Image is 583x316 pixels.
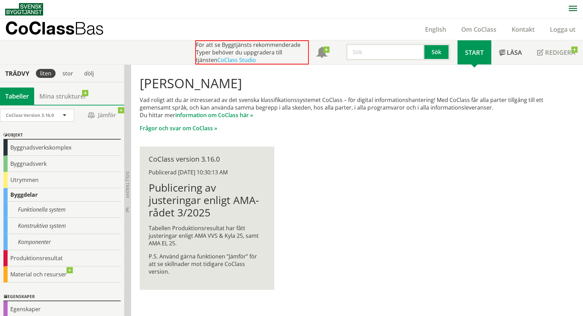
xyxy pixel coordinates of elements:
[417,25,454,33] a: English
[3,234,121,250] div: Komponenter
[140,124,217,132] a: Frågor och svar om CoClass »
[149,182,265,219] h1: Publicering av justeringar enligt AMA-rådet 3/2025
[5,24,104,32] p: CoClass
[3,156,121,172] div: Byggnadsverk
[3,188,121,202] div: Byggdelar
[140,96,564,119] p: Vad roligt att du är intresserad av det svenska klassifikationssystemet CoClass – för digital inf...
[149,224,265,247] p: Tabellen Produktionsresultat har fått justeringar enligt AMA VVS & Kyla 25, samt AMA EL 25.
[175,111,253,119] a: information om CoClass här »
[5,3,43,16] img: Svensk Byggtjänst
[545,48,575,57] span: Redigera
[3,202,121,218] div: Funktionella system
[6,112,54,118] span: CoClass Version 3.16.0
[125,171,130,198] span: Dölj trädvy
[316,48,327,59] span: Notifikationer
[491,40,530,64] a: Läsa
[457,40,491,64] a: Start
[424,44,450,60] button: Sök
[507,48,522,57] span: Läsa
[504,25,542,33] a: Kontakt
[58,69,77,78] div: stor
[81,109,122,121] span: Jämför
[3,266,121,283] div: Material och resurser
[3,293,121,301] div: Egenskaper
[80,69,98,78] div: dölj
[5,19,119,40] a: CoClassBas
[149,169,265,176] div: Publicerad [DATE] 10:30:13 AM
[217,56,256,64] a: CoClass Studio
[3,131,121,140] div: Objekt
[530,40,583,64] a: Redigera
[3,218,121,234] div: Konstruktiva system
[542,25,583,33] a: Logga ut
[3,172,121,188] div: Utrymmen
[149,253,265,275] p: P.S. Använd gärna funktionen ”Jämför” för att se skillnader mot tidigare CoClass version.
[75,18,104,38] span: Bas
[149,155,265,163] div: CoClass version 3.16.0
[34,88,92,105] a: Mina strukturer
[140,75,564,91] h1: [PERSON_NAME]
[1,70,33,77] div: Trädvy
[465,48,484,57] span: Start
[36,69,56,78] div: liten
[346,44,424,60] input: Sök
[3,140,121,156] div: Byggnadsverkskomplex
[454,25,504,33] a: Om CoClass
[195,40,309,64] div: För att se Byggtjänsts rekommenderade Typer behöver du uppgradera till tjänsten
[3,250,121,266] div: Produktionsresultat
